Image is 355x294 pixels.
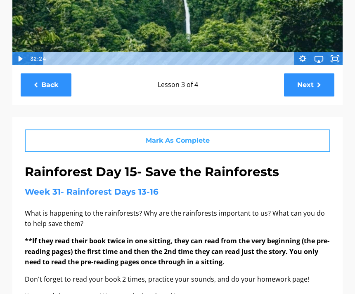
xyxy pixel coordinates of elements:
[327,52,343,66] button: Fullscreen
[76,80,280,90] p: Lesson 3 of 4
[25,208,330,229] p: What is happening to the rainforests? Why are the rainforests important to us? What can you do to...
[25,236,329,266] strong: **If they read their book twice in one sitting, they can read from the very beginning (the pre-re...
[12,52,28,66] button: Play Video
[50,52,291,66] div: Playbar
[21,73,71,96] a: Back
[25,187,159,197] a: Week 31- Rainforest Days 13-16
[25,274,330,285] p: Don't forget to read your book 2 times, practice your sounds, and do your homework page!
[284,73,334,96] a: Next
[295,52,311,66] button: Show settings menu
[25,162,330,182] h1: Rainforest Day 15- Save the Rainforests
[311,52,327,66] button: Airplay
[25,129,330,152] a: Mark As Complete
